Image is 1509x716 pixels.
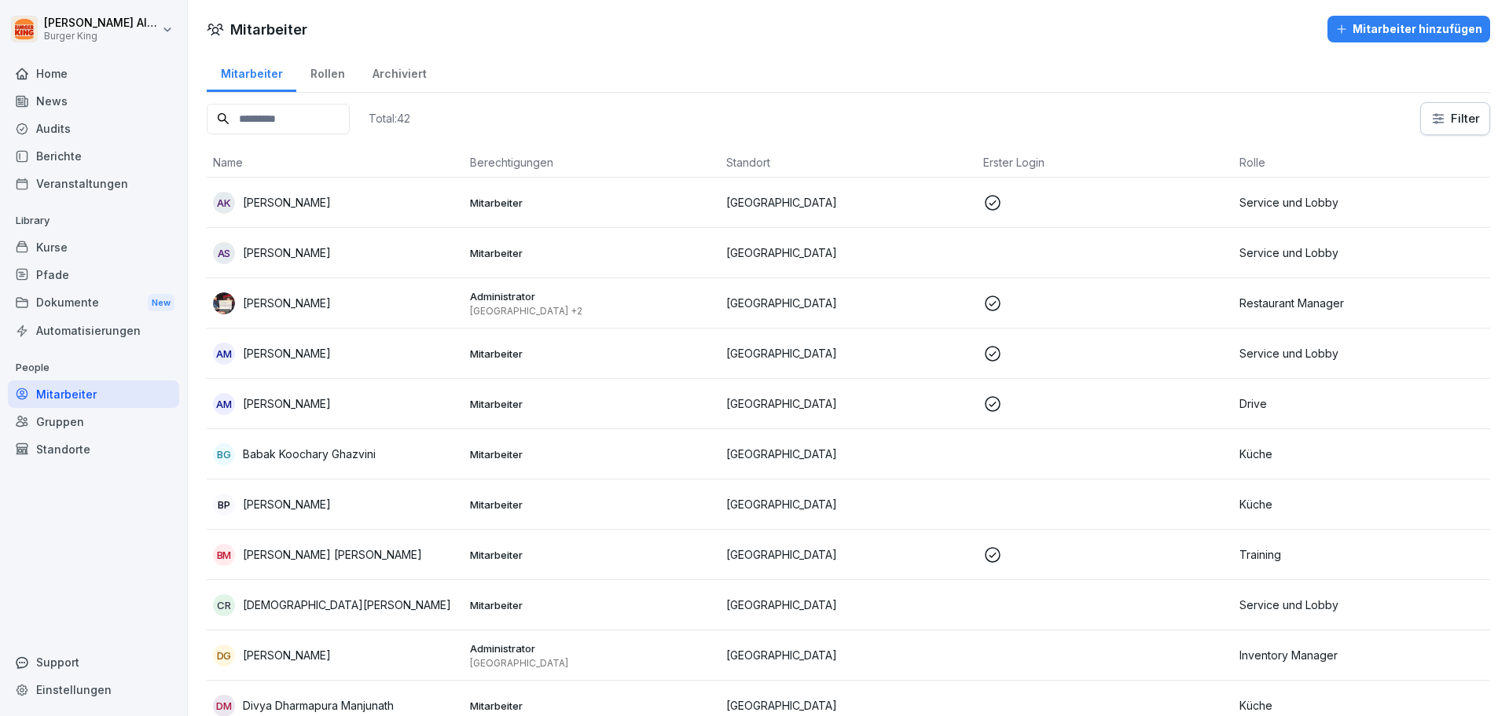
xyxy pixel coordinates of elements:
[1239,194,1484,211] p: Service und Lobby
[1239,244,1484,261] p: Service und Lobby
[470,447,714,461] p: Mitarbeiter
[213,544,235,566] div: BM
[470,347,714,361] p: Mitarbeiter
[243,697,394,714] p: Divya Dharmapura Manjunath
[8,261,179,288] a: Pfade
[148,294,174,312] div: New
[977,148,1234,178] th: Erster Login
[1239,647,1484,663] p: Inventory Manager
[213,594,235,616] div: CR
[470,305,714,318] p: [GEOGRAPHIC_DATA] +2
[726,697,971,714] p: [GEOGRAPHIC_DATA]
[8,87,179,115] a: News
[470,548,714,562] p: Mitarbeiter
[8,408,179,435] a: Gruppen
[470,246,714,260] p: Mitarbeiter
[213,494,235,516] div: BP
[213,242,235,264] div: as
[726,496,971,512] p: [GEOGRAPHIC_DATA]
[8,648,179,676] div: Support
[243,647,331,663] p: [PERSON_NAME]
[358,52,440,92] a: Archiviert
[243,446,376,462] p: Babak Koochary Ghazvini
[8,317,179,344] a: Automatisierungen
[464,148,721,178] th: Berechtigungen
[44,17,159,30] p: [PERSON_NAME] Albakkour
[207,148,464,178] th: Name
[8,380,179,408] a: Mitarbeiter
[470,397,714,411] p: Mitarbeiter
[8,170,179,197] a: Veranstaltungen
[726,597,971,613] p: [GEOGRAPHIC_DATA]
[1421,103,1489,134] button: Filter
[369,111,410,126] p: Total: 42
[1430,111,1480,127] div: Filter
[243,496,331,512] p: [PERSON_NAME]
[720,148,977,178] th: Standort
[213,644,235,666] div: DG
[470,498,714,512] p: Mitarbeiter
[207,52,296,92] a: Mitarbeiter
[213,192,235,214] div: AK
[296,52,358,92] a: Rollen
[243,597,451,613] p: [DEMOGRAPHIC_DATA][PERSON_NAME]
[213,443,235,465] div: BG
[1239,446,1484,462] p: Küche
[243,194,331,211] p: [PERSON_NAME]
[243,395,331,412] p: [PERSON_NAME]
[1327,16,1490,42] button: Mitarbeiter hinzufügen
[470,196,714,210] p: Mitarbeiter
[8,208,179,233] p: Library
[44,31,159,42] p: Burger King
[213,393,235,415] div: AM
[726,295,971,311] p: [GEOGRAPHIC_DATA]
[1239,496,1484,512] p: Küche
[726,446,971,462] p: [GEOGRAPHIC_DATA]
[8,142,179,170] a: Berichte
[726,194,971,211] p: [GEOGRAPHIC_DATA]
[243,295,331,311] p: [PERSON_NAME]
[726,647,971,663] p: [GEOGRAPHIC_DATA]
[1239,345,1484,362] p: Service und Lobby
[1239,546,1484,563] p: Training
[8,435,179,463] a: Standorte
[213,343,235,365] div: AM
[8,115,179,142] a: Audits
[8,355,179,380] p: People
[470,699,714,713] p: Mitarbeiter
[470,657,714,670] p: [GEOGRAPHIC_DATA]
[8,676,179,703] div: Einstellungen
[726,546,971,563] p: [GEOGRAPHIC_DATA]
[243,546,422,563] p: [PERSON_NAME] [PERSON_NAME]
[470,598,714,612] p: Mitarbeiter
[470,289,714,303] p: Administrator
[230,19,307,40] h1: Mitarbeiter
[8,60,179,87] a: Home
[1239,295,1484,311] p: Restaurant Manager
[1239,597,1484,613] p: Service und Lobby
[243,244,331,261] p: [PERSON_NAME]
[8,233,179,261] a: Kurse
[726,395,971,412] p: [GEOGRAPHIC_DATA]
[243,345,331,362] p: [PERSON_NAME]
[726,345,971,362] p: [GEOGRAPHIC_DATA]
[213,292,235,314] img: ub37hjqnkufeo164u8jpbnwz.png
[8,288,179,318] div: Dokumente
[1335,20,1482,38] div: Mitarbeiter hinzufügen
[1239,395,1484,412] p: Drive
[8,288,179,318] a: DokumenteNew
[726,244,971,261] p: [GEOGRAPHIC_DATA]
[1239,697,1484,714] p: Küche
